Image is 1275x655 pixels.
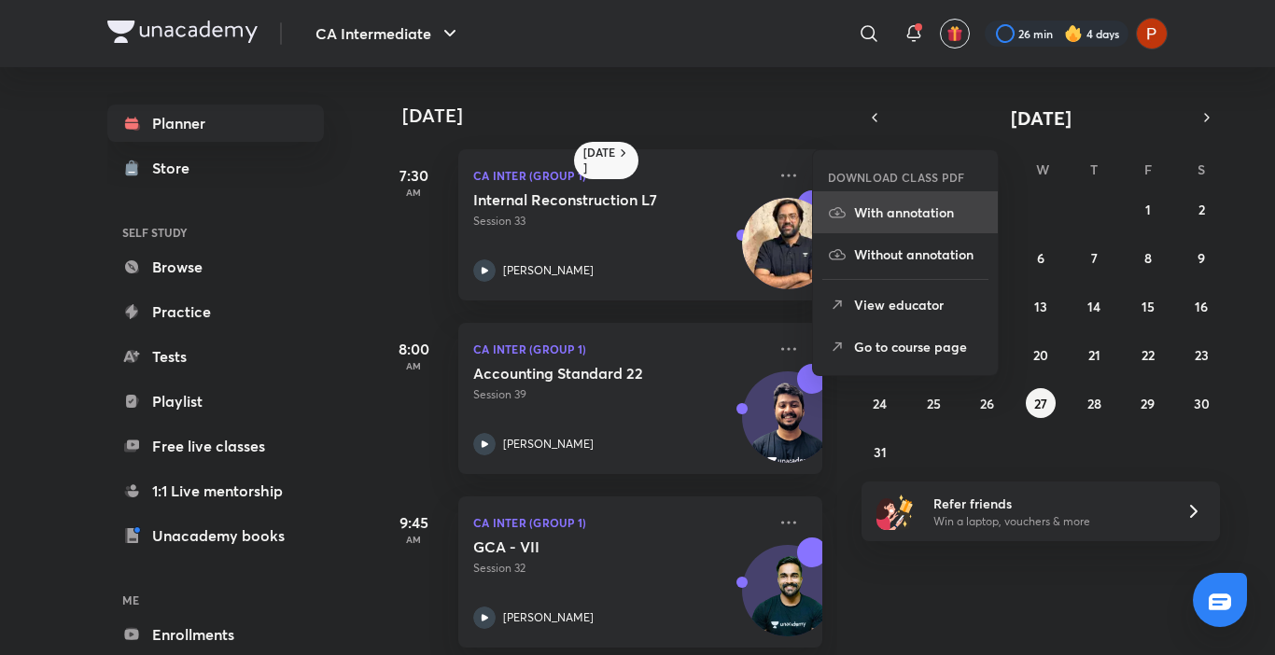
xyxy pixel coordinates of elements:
button: August 9, 2025 [1186,243,1216,272]
abbr: August 13, 2025 [1034,298,1047,315]
button: August 28, 2025 [1079,388,1109,418]
img: Avatar [743,382,833,471]
a: Store [107,149,324,187]
a: Planner [107,105,324,142]
button: August 15, 2025 [1133,291,1163,321]
a: Practice [107,293,324,330]
h6: ME [107,584,324,616]
a: Tests [107,338,324,375]
p: AM [376,187,451,198]
button: August 27, 2025 [1026,388,1056,418]
p: Without annotation [854,244,983,264]
h5: Accounting Standard 22 [473,364,706,383]
h5: 9:45 [376,511,451,534]
abbr: August 22, 2025 [1142,346,1155,364]
button: August 14, 2025 [1079,291,1109,321]
button: August 23, 2025 [1186,340,1216,369]
h6: SELF STUDY [107,216,324,248]
h5: Internal Reconstruction L7 [473,190,706,209]
img: referral [876,493,914,530]
abbr: Saturday [1198,160,1205,178]
abbr: August 29, 2025 [1141,395,1155,412]
span: [DATE] [1011,105,1072,131]
a: 1:1 Live mentorship [107,472,324,509]
img: Palak [1136,18,1168,49]
button: August 26, 2025 [973,388,1002,418]
img: avatar [946,25,963,42]
abbr: August 14, 2025 [1087,298,1100,315]
h6: Refer friends [933,494,1163,513]
button: August 31, 2025 [865,437,895,467]
button: August 30, 2025 [1186,388,1216,418]
abbr: August 21, 2025 [1088,346,1100,364]
p: [PERSON_NAME] [503,262,594,279]
abbr: August 9, 2025 [1198,249,1205,267]
button: August 6, 2025 [1026,243,1056,272]
abbr: August 28, 2025 [1087,395,1101,412]
p: AM [376,534,451,545]
abbr: August 16, 2025 [1195,298,1208,315]
p: [PERSON_NAME] [503,609,594,626]
a: Company Logo [107,21,258,48]
button: August 8, 2025 [1133,243,1163,272]
p: Go to course page [854,337,983,356]
abbr: Wednesday [1036,160,1049,178]
abbr: August 7, 2025 [1091,249,1098,267]
abbr: August 1, 2025 [1145,201,1151,218]
abbr: August 25, 2025 [927,395,941,412]
p: View educator [854,295,983,314]
h4: [DATE] [402,105,841,127]
p: Session 39 [473,386,766,403]
p: CA Inter (Group 1) [473,164,766,187]
p: Session 33 [473,213,766,230]
p: CA Inter (Group 1) [473,338,766,360]
p: Win a laptop, vouchers & more [933,513,1163,530]
button: [DATE] [888,105,1194,131]
a: Enrollments [107,616,324,653]
button: August 20, 2025 [1026,340,1056,369]
a: Browse [107,248,324,286]
abbr: August 23, 2025 [1195,346,1209,364]
p: CA Inter (Group 1) [473,511,766,534]
img: Company Logo [107,21,258,43]
a: Free live classes [107,427,324,465]
h5: GCA - VII [473,537,706,556]
button: August 1, 2025 [1133,194,1163,224]
h5: 8:00 [376,338,451,360]
abbr: August 26, 2025 [980,395,994,412]
button: August 16, 2025 [1186,291,1216,321]
a: Unacademy books [107,517,324,554]
p: With annotation [854,202,983,222]
button: avatar [940,19,970,49]
img: Avatar [743,555,833,645]
h6: [DATE] [583,146,616,175]
button: August 25, 2025 [918,388,948,418]
abbr: August 6, 2025 [1037,249,1044,267]
button: August 2, 2025 [1186,194,1216,224]
abbr: August 30, 2025 [1194,395,1210,412]
abbr: August 24, 2025 [873,395,887,412]
p: Session 32 [473,560,766,577]
abbr: August 2, 2025 [1198,201,1205,218]
button: August 22, 2025 [1133,340,1163,369]
button: CA Intermediate [304,15,472,52]
img: streak [1064,24,1083,43]
button: August 29, 2025 [1133,388,1163,418]
abbr: August 20, 2025 [1033,346,1048,364]
div: Store [152,157,201,179]
p: AM [376,360,451,371]
abbr: August 15, 2025 [1142,298,1155,315]
abbr: August 27, 2025 [1034,395,1047,412]
abbr: August 8, 2025 [1144,249,1152,267]
abbr: August 31, 2025 [874,443,887,461]
a: Playlist [107,383,324,420]
button: August 24, 2025 [865,388,895,418]
h6: DOWNLOAD CLASS PDF [828,169,965,186]
abbr: Thursday [1090,160,1098,178]
button: August 13, 2025 [1026,291,1056,321]
abbr: Friday [1144,160,1152,178]
h5: 7:30 [376,164,451,187]
button: August 21, 2025 [1079,340,1109,369]
button: August 7, 2025 [1079,243,1109,272]
p: [PERSON_NAME] [503,436,594,453]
